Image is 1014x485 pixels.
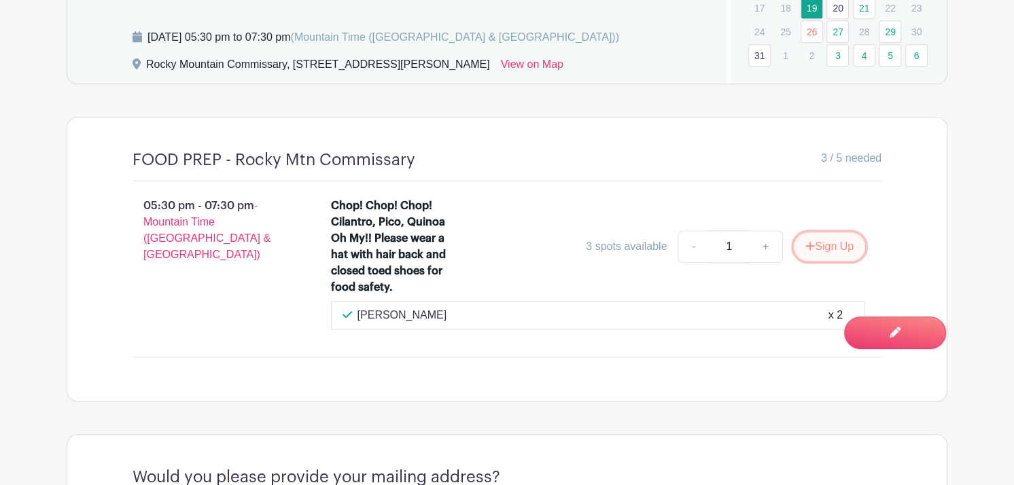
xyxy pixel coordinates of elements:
a: - [678,230,709,263]
div: x 2 [828,307,843,323]
a: 26 [801,20,823,43]
a: 31 [748,44,771,67]
p: 25 [774,21,797,42]
h4: FOOD PREP - Rocky Mtn Commissary [133,150,415,170]
div: Chop! Chop! Chop! Cilantro, Pico, Quinoa Oh My!! Please wear a hat with hair back and closed toed... [331,198,449,295]
a: 4 [853,44,875,67]
span: 3 / 5 needed [821,150,881,166]
span: (Mountain Time ([GEOGRAPHIC_DATA] & [GEOGRAPHIC_DATA])) [290,31,618,43]
a: 6 [905,44,928,67]
p: 28 [853,21,875,42]
a: View on Map [501,56,563,78]
div: Rocky Mountain Commissary, [STREET_ADDRESS][PERSON_NAME] [146,56,490,78]
a: 3 [826,44,849,67]
a: 29 [879,20,901,43]
a: + [749,230,783,263]
p: 1 [774,45,797,66]
p: 2 [801,45,823,66]
div: 3 spots available [586,238,667,255]
button: Sign Up [794,232,865,261]
a: 27 [826,20,849,43]
p: [PERSON_NAME] [357,307,447,323]
p: 05:30 pm - 07:30 pm [111,192,309,268]
div: [DATE] 05:30 pm to 07:30 pm [147,29,619,46]
p: 30 [905,21,928,42]
a: 5 [879,44,901,67]
p: 24 [748,21,771,42]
